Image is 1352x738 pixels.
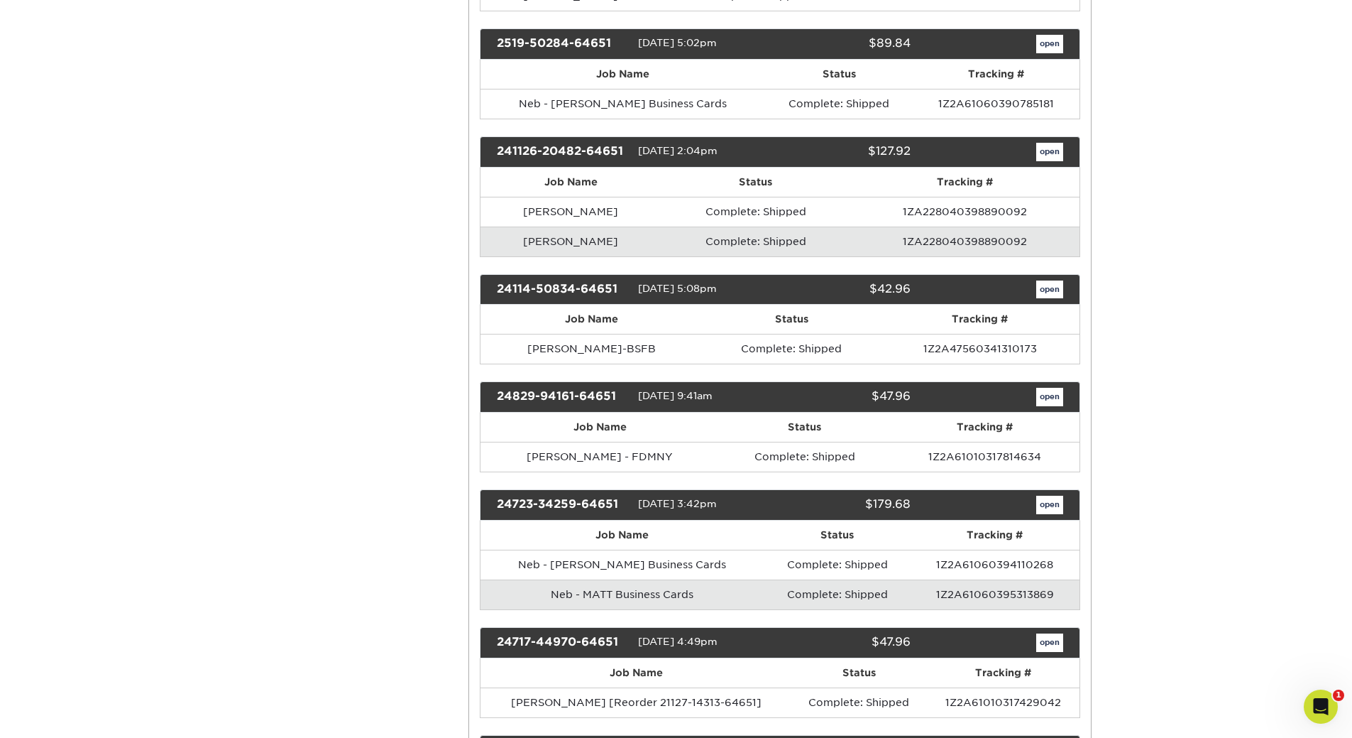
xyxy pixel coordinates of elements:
th: Status [764,521,911,550]
div: 24723-34259-64651 [486,496,638,514]
td: Neb - [PERSON_NAME] Business Cards [480,89,765,119]
span: [DATE] 5:02pm [638,37,717,48]
th: Tracking # [913,60,1079,89]
th: Tracking # [890,413,1079,442]
td: 1Z2A61060394110268 [911,550,1079,580]
th: Status [661,168,850,197]
td: Complete: Shipped [765,89,913,119]
span: [DATE] 3:42pm [638,498,717,509]
td: [PERSON_NAME] - FDMNY [480,442,719,472]
span: [DATE] 5:08pm [638,283,717,294]
a: open [1036,388,1063,406]
div: $179.68 [769,496,921,514]
div: 24717-44970-64651 [486,634,638,652]
th: Job Name [480,60,765,89]
td: 1ZA228040398890092 [851,227,1079,256]
a: open [1036,143,1063,161]
th: Status [702,305,881,334]
div: 241126-20482-64651 [486,143,638,161]
td: 1ZA228040398890092 [851,197,1079,227]
td: 1Z2A61010317429042 [927,688,1079,717]
th: Job Name [480,305,702,334]
td: Complete: Shipped [661,227,850,256]
div: $127.92 [769,143,921,161]
th: Tracking # [911,521,1079,550]
div: 24114-50834-64651 [486,281,638,299]
span: [DATE] 9:41am [638,391,713,402]
td: 1Z2A47560341310173 [881,334,1079,364]
div: 2519-50284-64651 [486,35,638,53]
a: open [1036,496,1063,514]
th: Job Name [480,413,719,442]
td: 1Z2A61060390785181 [913,89,1079,119]
th: Tracking # [851,168,1079,197]
th: Status [791,658,926,688]
a: open [1036,634,1063,652]
div: $42.96 [769,281,921,299]
td: Neb - MATT Business Cards [480,580,764,609]
div: 24829-94161-64651 [486,388,638,406]
div: $89.84 [769,35,921,53]
iframe: Intercom live chat [1304,690,1338,724]
td: 1Z2A61010317814634 [890,442,1079,472]
div: $47.96 [769,388,921,406]
td: [PERSON_NAME]-BSFB [480,334,702,364]
td: Complete: Shipped [661,197,850,227]
span: [DATE] 4:49pm [638,636,718,647]
td: Complete: Shipped [764,580,911,609]
td: [PERSON_NAME] [480,197,661,227]
td: 1Z2A61060395313869 [911,580,1079,609]
th: Job Name [480,658,791,688]
td: [PERSON_NAME] [Reorder 21127-14313-64651] [480,688,791,717]
a: open [1036,35,1063,53]
th: Job Name [480,168,661,197]
div: $47.96 [769,634,921,652]
th: Tracking # [881,305,1079,334]
td: Complete: Shipped [702,334,881,364]
td: Complete: Shipped [764,550,911,580]
td: Complete: Shipped [791,688,926,717]
td: [PERSON_NAME] [480,227,661,256]
a: open [1036,281,1063,299]
td: Complete: Shipped [719,442,890,472]
th: Job Name [480,521,764,550]
th: Tracking # [927,658,1079,688]
span: [DATE] 2:04pm [638,145,718,156]
span: 1 [1333,690,1344,701]
td: Neb - [PERSON_NAME] Business Cards [480,550,764,580]
th: Status [765,60,913,89]
th: Status [719,413,890,442]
